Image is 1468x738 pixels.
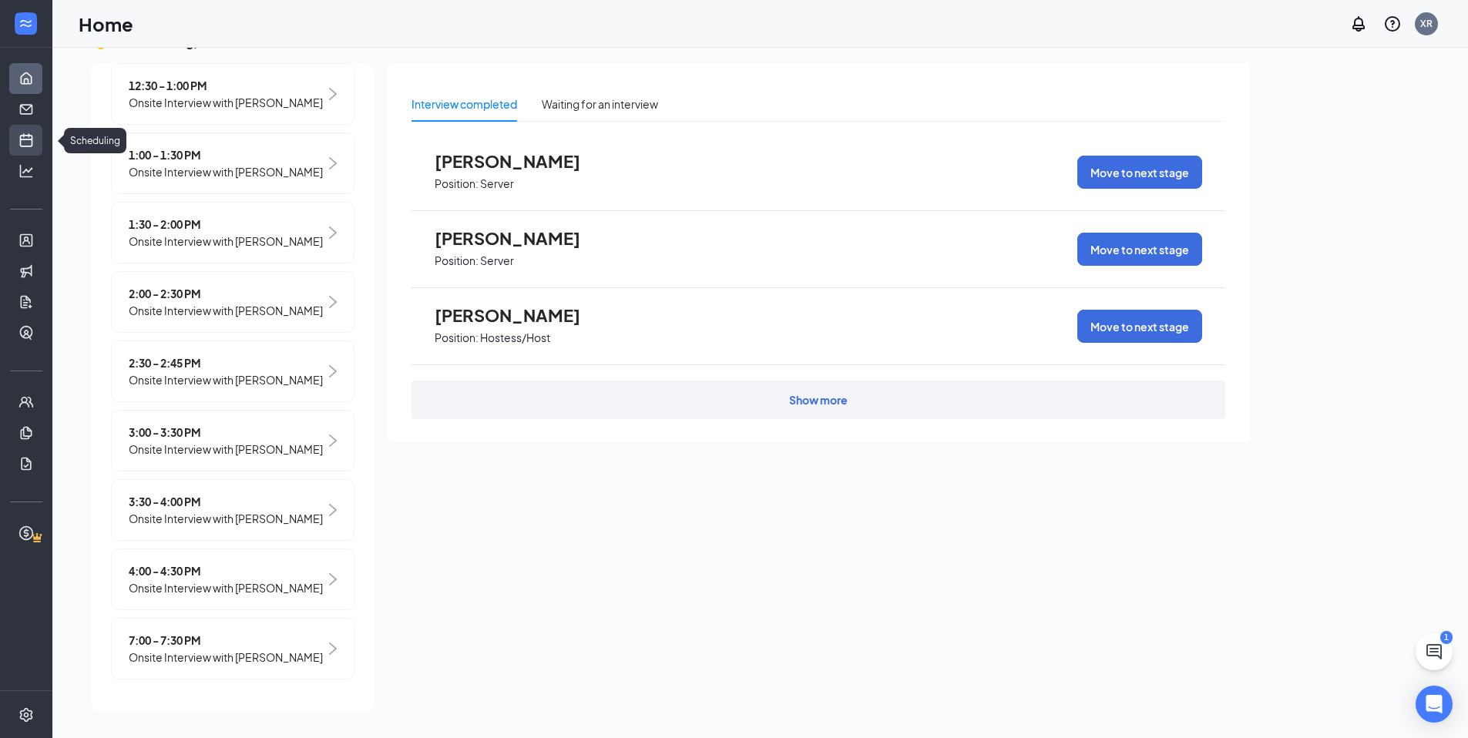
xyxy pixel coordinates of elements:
[129,510,323,527] span: Onsite Interview with [PERSON_NAME]
[18,707,34,723] svg: Settings
[129,146,323,163] span: 1:00 - 1:30 PM
[435,176,479,191] p: Position:
[129,285,323,302] span: 2:00 - 2:30 PM
[129,649,323,666] span: Onsite Interview with [PERSON_NAME]
[129,371,323,388] span: Onsite Interview with [PERSON_NAME]
[129,216,323,233] span: 1:30 - 2:00 PM
[412,96,517,112] div: Interview completed
[1420,17,1433,30] div: XR
[1440,631,1453,644] div: 1
[129,424,323,441] span: 3:00 - 3:30 PM
[1349,15,1368,33] svg: Notifications
[435,228,604,248] span: [PERSON_NAME]
[1425,642,1443,661] svg: ChatActive
[1077,233,1202,266] button: Move to next stage
[129,233,323,250] span: Onsite Interview with [PERSON_NAME]
[129,163,323,180] span: Onsite Interview with [PERSON_NAME]
[1416,633,1453,670] button: ChatActive
[79,11,133,37] h1: Home
[129,632,323,649] span: 7:00 - 7:30 PM
[435,151,604,171] span: [PERSON_NAME]
[18,163,34,179] svg: Analysis
[129,562,323,579] span: 4:00 - 4:30 PM
[129,302,323,319] span: Onsite Interview with [PERSON_NAME]
[129,579,323,596] span: Onsite Interview with [PERSON_NAME]
[480,176,514,191] p: Server
[480,253,514,268] p: Server
[789,392,848,408] div: Show more
[129,493,323,510] span: 3:30 - 4:00 PM
[129,441,323,458] span: Onsite Interview with [PERSON_NAME]
[18,15,33,31] svg: WorkstreamLogo
[1383,15,1402,33] svg: QuestionInfo
[129,354,323,371] span: 2:30 - 2:45 PM
[435,305,604,325] span: [PERSON_NAME]
[1077,310,1202,343] button: Move to next stage
[542,96,658,112] div: Waiting for an interview
[480,330,550,345] p: Hostess/Host
[1416,686,1453,723] div: Open Intercom Messenger
[1077,156,1202,189] button: Move to next stage
[129,94,323,111] span: Onsite Interview with [PERSON_NAME]
[435,253,479,268] p: Position:
[64,128,126,153] div: Scheduling
[129,77,323,94] span: 12:30 - 1:00 PM
[435,330,479,345] p: Position:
